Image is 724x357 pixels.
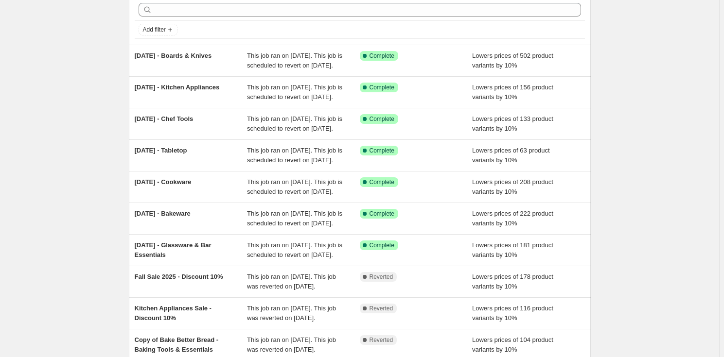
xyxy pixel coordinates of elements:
span: Copy of Bake Better Bread - Baking Tools & Essentials [135,336,219,353]
span: Complete [370,52,394,60]
span: Complete [370,84,394,91]
span: Lowers prices of 222 product variants by 10% [472,210,553,227]
span: Add filter [143,26,166,34]
span: This job ran on [DATE]. This job is scheduled to revert on [DATE]. [247,241,342,258]
span: [DATE] - Glassware & Bar Essentials [135,241,212,258]
span: Reverted [370,336,393,344]
span: Complete [370,115,394,123]
span: Lowers prices of 502 product variants by 10% [472,52,553,69]
span: [DATE] - Boards & Knives [135,52,212,59]
span: Lowers prices of 178 product variants by 10% [472,273,553,290]
span: Reverted [370,305,393,312]
span: Lowers prices of 208 product variants by 10% [472,178,553,195]
span: Kitchen Appliances Sale - Discount 10% [135,305,212,322]
span: Complete [370,147,394,154]
span: This job ran on [DATE]. This job is scheduled to revert on [DATE]. [247,52,342,69]
span: Complete [370,178,394,186]
span: [DATE] - Kitchen Appliances [135,84,220,91]
span: [DATE] - Chef Tools [135,115,194,122]
span: [DATE] - Bakeware [135,210,191,217]
span: Fall Sale 2025 - Discount 10% [135,273,223,280]
span: Lowers prices of 133 product variants by 10% [472,115,553,132]
span: This job ran on [DATE]. This job is scheduled to revert on [DATE]. [247,210,342,227]
span: This job ran on [DATE]. This job is scheduled to revert on [DATE]. [247,178,342,195]
span: [DATE] - Tabletop [135,147,187,154]
span: This job ran on [DATE]. This job was reverted on [DATE]. [247,305,336,322]
span: [DATE] - Cookware [135,178,192,186]
button: Add filter [139,24,177,35]
span: Complete [370,241,394,249]
span: This job ran on [DATE]. This job was reverted on [DATE]. [247,273,336,290]
span: This job ran on [DATE]. This job is scheduled to revert on [DATE]. [247,115,342,132]
span: Lowers prices of 116 product variants by 10% [472,305,553,322]
span: This job ran on [DATE]. This job was reverted on [DATE]. [247,336,336,353]
span: Reverted [370,273,393,281]
span: Complete [370,210,394,218]
span: This job ran on [DATE]. This job is scheduled to revert on [DATE]. [247,147,342,164]
span: Lowers prices of 181 product variants by 10% [472,241,553,258]
span: Lowers prices of 63 product variants by 10% [472,147,550,164]
span: This job ran on [DATE]. This job is scheduled to revert on [DATE]. [247,84,342,101]
span: Lowers prices of 156 product variants by 10% [472,84,553,101]
span: Lowers prices of 104 product variants by 10% [472,336,553,353]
